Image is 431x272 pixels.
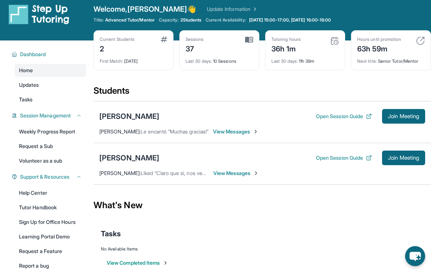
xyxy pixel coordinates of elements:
button: Join Meeting [382,109,425,124]
button: View Completed Items [107,259,168,267]
span: 2 Students [180,17,202,23]
a: Weekly Progress Report [15,125,86,138]
div: 10 Sessions [186,54,253,64]
a: Tutor Handbook [15,201,86,214]
button: Session Management [17,112,82,119]
span: Tasks [19,96,33,103]
span: Capacity: [159,17,179,23]
a: Volunteer as a sub [15,154,86,167]
span: Updates [19,81,39,89]
a: Updates [15,78,86,92]
span: View Messages [213,170,259,177]
div: Sessions [186,36,204,42]
a: Learning Portal Demo [15,230,86,243]
div: 37 [186,42,204,54]
button: Dashboard [17,51,82,58]
img: card [161,36,167,42]
button: Support & Resources [17,173,82,180]
span: Support & Resources [20,173,69,180]
div: Students [94,85,431,101]
span: [PERSON_NAME] : [99,128,141,135]
span: Current Availability: [206,17,246,23]
div: Senior Tutor/Mentor [357,54,425,64]
img: card [245,36,253,43]
a: Home [15,64,86,77]
span: View Messages [213,128,259,135]
div: [PERSON_NAME] [99,111,159,121]
div: Current Students [100,36,134,42]
span: Next title : [357,58,377,64]
div: [DATE] [100,54,167,64]
a: Tasks [15,93,86,106]
div: Hours until promotion [357,36,401,42]
div: What's New [94,189,431,221]
div: [PERSON_NAME] [99,153,159,163]
span: Title: [94,17,104,23]
span: Le encantó “Muchas gracias!” [141,128,209,135]
div: 2 [100,42,134,54]
span: Join Meeting [388,114,419,118]
span: Liked “Claro que si, nos vemos mañana” [141,170,234,176]
button: Open Session Guide [316,154,372,162]
img: card [330,36,339,45]
div: 11h 39m [271,54,339,64]
span: Session Management [20,112,71,119]
a: Help Center [15,186,86,199]
a: Sign Up for Office Hours [15,215,86,229]
span: Home [19,67,33,74]
span: Dashboard [20,51,46,58]
button: Join Meeting [382,151,425,165]
span: Advanced Tutor/Mentor [105,17,154,23]
div: Tutoring hours [271,36,301,42]
span: [PERSON_NAME] : [99,170,141,176]
a: [DATE] 15:00-17:00, [DATE] 16:00-18:00 [248,17,333,23]
button: Open Session Guide [316,113,372,120]
img: Chevron Right [251,5,258,13]
a: Request a Sub [15,140,86,153]
a: Update Information [207,5,258,13]
span: [DATE] 15:00-17:00, [DATE] 16:00-18:00 [249,17,331,23]
span: First Match : [100,58,123,64]
img: logo [9,4,69,24]
img: Chevron-Right [253,129,259,135]
button: chat-button [405,246,425,266]
div: No Available Items [101,246,424,252]
div: 63h 59m [357,42,401,54]
span: Tasks [101,229,121,239]
img: Chevron-Right [253,170,259,176]
img: card [416,36,425,45]
span: Last 30 days : [186,58,212,64]
a: Request a Feature [15,245,86,258]
span: Join Meeting [388,156,419,160]
span: Welcome, [PERSON_NAME] 👋 [94,4,197,14]
span: Last 30 days : [271,58,298,64]
div: 36h 1m [271,42,301,54]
